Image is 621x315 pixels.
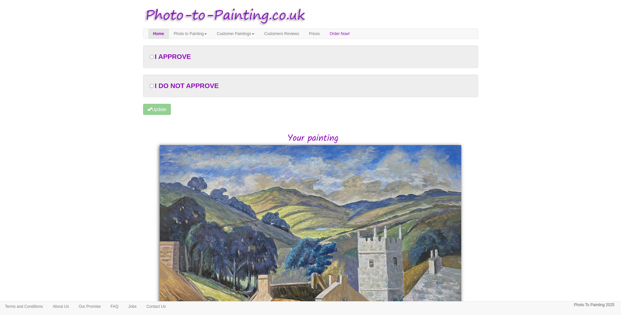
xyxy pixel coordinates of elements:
a: Photo to Painting [169,29,212,39]
a: About Us [48,302,74,311]
a: Jobs [123,302,141,311]
a: Home [148,29,169,39]
a: Customers Reviews [259,29,304,39]
a: Our Promise [74,302,105,311]
a: Prices [304,29,325,39]
a: Contact Us [141,302,171,311]
h2: Your painting [148,134,478,144]
p: Photo To Painting 2025 [574,302,614,308]
a: FAQ [106,302,123,311]
a: Customer Paintings [212,29,259,39]
span: I DO NOT APPROVE [155,82,219,89]
a: Order Now! [325,29,355,39]
img: Photo to Painting [140,3,307,28]
span: I APPROVE [155,53,191,60]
